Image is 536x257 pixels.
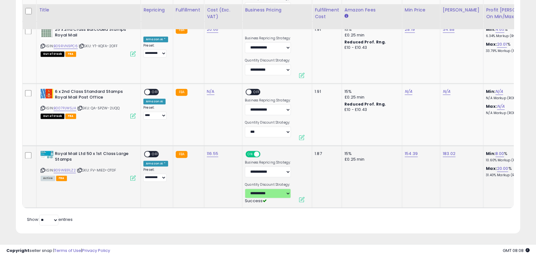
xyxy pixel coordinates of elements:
b: Min: [486,151,495,157]
b: 25 x 2nd Class Barcoded Stamps Royal Mail [55,27,132,40]
span: All listings currently available for purchase on Amazon [41,176,55,181]
div: Amazon AI * [143,36,168,42]
a: B007PJWSJA [54,106,76,111]
div: 15% [344,89,397,94]
div: Min Price [405,7,437,13]
div: 1.91 [315,89,337,94]
b: Max: [486,41,497,47]
b: Min: [486,88,495,94]
span: OFF [150,151,160,157]
a: 20.00 [497,165,508,172]
a: 116.55 [207,151,218,157]
a: N/A [443,88,450,95]
a: N/A [497,103,505,110]
div: Repricing [143,7,170,13]
a: 20.01 [497,41,507,48]
div: Amazon Fees [344,7,399,13]
a: 183.02 [443,151,455,157]
span: FBA [56,176,67,181]
a: Terms of Use [54,247,81,254]
small: FBA [176,27,187,34]
label: Quantity Discount Strategy: [245,58,291,63]
a: 8.00 [495,151,504,157]
a: 154.39 [405,151,418,157]
div: Fulfillment [176,7,201,13]
span: Show: entries [27,216,73,222]
a: N/A [495,88,503,95]
div: Amazon AI [143,99,166,104]
a: N/A [405,88,412,95]
div: 1.87 [315,151,337,157]
b: Reduced Prof. Rng. [344,101,386,107]
div: Title [39,7,138,13]
span: All listings that are currently out of stock and unavailable for purchase on Amazon [41,113,64,119]
small: FBA [176,89,187,96]
label: Quantity Discount Strategy: [245,183,291,187]
div: [PERSON_NAME] [443,7,480,13]
b: Reduced Prof. Rng. [344,39,386,45]
b: Royal Mail Ltd 50 x 1st Class Large Stamps [55,151,132,164]
a: 28.19 [405,26,415,33]
div: ASIN: [41,27,136,56]
img: 419PL4D2ZtL._SL40_.jpg [41,151,53,158]
span: | SKU: QA-5PZW-2UQQ [77,106,120,111]
label: Business Repricing Strategy: [245,36,291,41]
div: 1.91 [315,27,337,32]
div: £0.25 min [344,157,397,162]
small: FBA [176,151,187,158]
span: FBA [65,51,76,57]
span: | SKU: YT-KQFA-2OFF [79,43,118,48]
small: Amazon Fees. [344,13,348,19]
a: N/A [207,88,214,95]
div: Preset: [143,43,168,58]
label: Business Repricing Strategy: [245,160,291,165]
a: 4.65 [495,26,505,33]
label: Business Repricing Strategy: [245,98,291,103]
div: Fulfillment Cost [315,7,339,20]
div: seller snap | | [6,248,110,254]
label: Quantity Discount Strategy: [245,120,291,125]
img: 41r+QNfMdpL._SL40_.jpg [41,89,53,98]
div: Amazon AI * [143,161,168,166]
div: ASIN: [41,89,136,118]
a: 20.66 [207,26,218,33]
div: Preset: [143,168,168,182]
b: 6 x 2nd Class Standard Stamps Royal Mail Post Office [55,89,132,102]
span: | SKU: FV-MIED-OT0F [77,168,116,173]
div: Preset: [143,106,168,120]
span: Success [245,198,267,204]
b: Min: [486,26,495,32]
span: OFF [252,89,262,94]
div: £0.25 min [344,32,397,38]
a: Privacy Policy [82,247,110,254]
b: Max: [486,103,497,109]
span: OFF [150,89,160,94]
img: 51pOHSOIOnL._SL40_.jpg [41,27,53,39]
div: 15% [344,151,397,157]
span: 2025-09-8 08:08 GMT [503,247,530,254]
div: £10 - £10.43 [344,45,397,50]
a: B09WB31LZ2 [54,168,76,173]
span: FBA [65,113,76,119]
a: B09RVN9PC6 [54,43,78,49]
span: OFF [259,151,270,157]
div: Cost (Exc. VAT) [207,7,239,20]
div: Business Pricing [245,7,309,13]
span: All listings that are currently out of stock and unavailable for purchase on Amazon [41,51,64,57]
div: 15% [344,27,397,32]
strong: Copyright [6,247,29,254]
a: 34.88 [443,26,454,33]
div: £10 - £10.43 [344,107,397,112]
div: ASIN: [41,151,136,180]
span: ON [246,151,254,157]
div: £0.25 min [344,94,397,100]
b: Max: [486,165,497,171]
